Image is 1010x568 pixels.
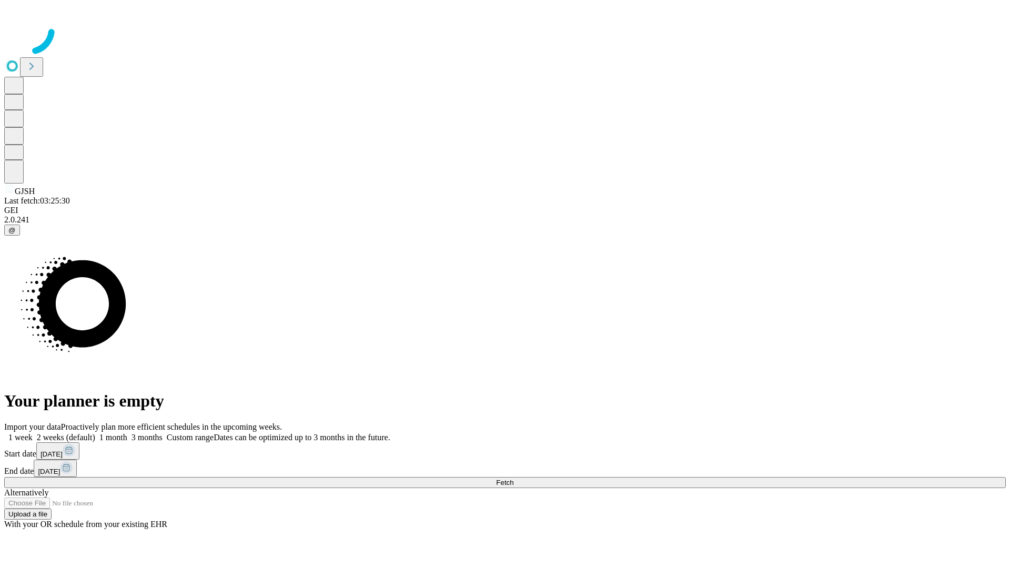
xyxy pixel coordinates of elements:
[496,479,513,486] span: Fetch
[15,187,35,196] span: GJSH
[214,433,390,442] span: Dates can be optimized up to 3 months in the future.
[4,196,70,205] span: Last fetch: 03:25:30
[167,433,214,442] span: Custom range
[4,206,1006,215] div: GEI
[4,422,61,431] span: Import your data
[4,509,52,520] button: Upload a file
[38,468,60,475] span: [DATE]
[4,477,1006,488] button: Fetch
[36,442,79,460] button: [DATE]
[4,460,1006,477] div: End date
[132,433,163,442] span: 3 months
[4,215,1006,225] div: 2.0.241
[4,520,167,529] span: With your OR schedule from your existing EHR
[4,225,20,236] button: @
[41,450,63,458] span: [DATE]
[37,433,95,442] span: 2 weeks (default)
[8,226,16,234] span: @
[4,391,1006,411] h1: Your planner is empty
[61,422,282,431] span: Proactively plan more efficient schedules in the upcoming weeks.
[4,488,48,497] span: Alternatively
[8,433,33,442] span: 1 week
[99,433,127,442] span: 1 month
[4,442,1006,460] div: Start date
[34,460,77,477] button: [DATE]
